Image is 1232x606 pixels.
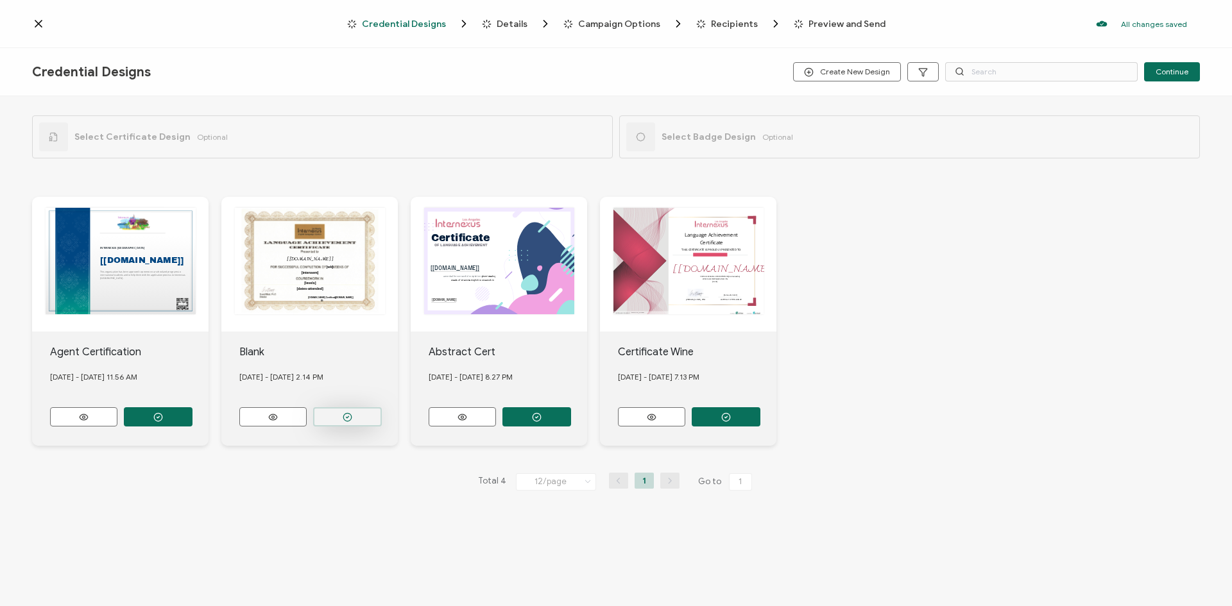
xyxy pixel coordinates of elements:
[945,62,1138,81] input: Search
[32,64,151,80] span: Credential Designs
[793,62,901,81] button: Create New Design
[578,19,660,29] span: Campaign Options
[1156,68,1188,76] span: Continue
[696,17,782,30] span: Recipients
[563,17,685,30] span: Campaign Options
[804,67,890,77] span: Create New Design
[347,17,886,30] div: Breadcrumb
[239,344,398,360] div: Blank
[1168,544,1232,606] iframe: Chat Widget
[794,19,886,29] span: Preview and Send
[347,17,470,30] span: Credential Designs
[662,131,756,142] span: Select Badge Design
[618,344,777,360] div: Certificate Wine
[1144,62,1200,81] button: Continue
[429,344,588,360] div: Abstract Cert
[809,19,886,29] span: Preview and Send
[362,19,446,29] span: Credential Designs
[239,360,398,394] div: [DATE] - [DATE] 2.14 PM
[711,19,758,29] span: Recipients
[762,132,793,142] span: Optional
[50,344,209,360] div: Agent Certification
[635,473,654,489] li: 1
[482,17,552,30] span: Details
[50,360,209,394] div: [DATE] - [DATE] 11.56 AM
[1121,19,1187,29] p: All changes saved
[478,473,506,491] span: Total 4
[197,132,228,142] span: Optional
[698,473,755,491] span: Go to
[429,360,588,394] div: [DATE] - [DATE] 8.27 PM
[74,131,191,142] span: Select Certificate Design
[497,19,527,29] span: Details
[618,360,777,394] div: [DATE] - [DATE] 7.13 PM
[516,473,596,491] input: Select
